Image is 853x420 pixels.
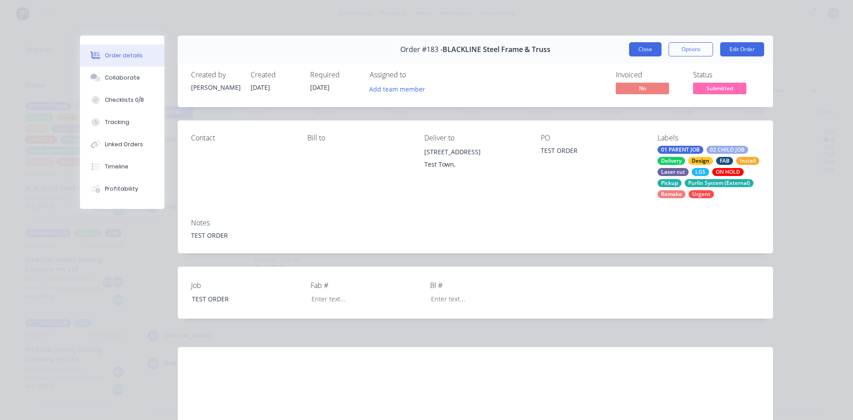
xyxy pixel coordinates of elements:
[706,146,748,154] div: 02 CHILD JOB
[80,44,164,67] button: Order details
[689,190,714,198] div: Urgent
[191,83,240,92] div: [PERSON_NAME]
[658,134,760,142] div: Labels
[541,134,643,142] div: PO
[658,157,685,165] div: Delivery
[716,157,733,165] div: FAB
[185,292,296,305] div: TEST ORDER
[629,42,662,56] button: Close
[688,157,713,165] div: Design
[251,71,299,79] div: Created
[616,83,669,94] span: No
[105,185,138,193] div: Profitability
[191,231,760,240] div: TEST ORDER
[424,146,526,158] div: [STREET_ADDRESS]
[616,71,682,79] div: Invoiced
[692,168,709,176] div: LGS
[191,134,293,142] div: Contact
[310,71,359,79] div: Required
[105,96,144,104] div: Checklists 0/8
[80,156,164,178] button: Timeline
[310,83,330,92] span: [DATE]
[251,83,270,92] span: [DATE]
[736,157,759,165] div: Install
[105,140,143,148] div: Linked Orders
[105,74,140,82] div: Collaborate
[191,280,302,291] label: Job
[80,67,164,89] button: Collaborate
[105,118,129,126] div: Tracking
[720,42,764,56] button: Edit Order
[658,168,689,176] div: Laser cut
[370,71,458,79] div: Assigned to
[693,71,760,79] div: Status
[80,133,164,156] button: Linked Orders
[430,280,541,291] label: Bl #
[400,45,442,54] span: Order #183 -
[658,179,682,187] div: Pickup
[658,190,686,198] div: Remake
[693,83,746,94] span: Submitted
[693,83,746,96] button: Submitted
[370,83,430,95] button: Add team member
[191,219,760,227] div: Notes
[105,163,128,171] div: Timeline
[442,45,550,54] span: BLACKLINE Steel Frame & Truss
[712,168,744,176] div: ON HOLD
[669,42,713,56] button: Options
[80,111,164,133] button: Tracking
[685,179,753,187] div: Purlin System (External)
[80,89,164,111] button: Checklists 0/8
[658,146,703,154] div: 01 PARENT JOB
[424,146,526,174] div: [STREET_ADDRESS]Test Town,
[105,52,143,60] div: Order details
[541,146,643,158] div: TEST ORDER
[365,83,430,95] button: Add team member
[80,178,164,200] button: Profitability
[424,134,526,142] div: Deliver to
[424,158,526,171] div: Test Town,
[191,71,240,79] div: Created by
[311,280,422,291] label: Fab #
[307,134,410,142] div: Bill to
